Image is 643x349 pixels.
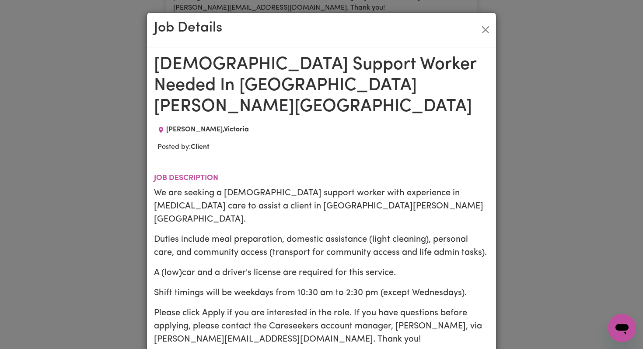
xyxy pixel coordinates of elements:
[479,23,493,37] button: Close
[154,233,489,259] p: Duties include meal preparation, domestic assistance (light cleaning), personal care, and communi...
[154,54,489,117] h1: [DEMOGRAPHIC_DATA] Support Worker Needed In [GEOGRAPHIC_DATA][PERSON_NAME][GEOGRAPHIC_DATA]
[157,144,210,151] span: Posted by:
[154,286,489,300] p: Shift timings will be weekdays from 10:30 am to 2:30 pm (except Wednesdays).
[166,126,249,133] span: [PERSON_NAME] , Victoria
[608,314,636,342] iframe: Button to launch messaging window
[154,124,252,135] div: Job location: ELWOOD, Victoria
[154,187,489,226] p: We are seeking a [DEMOGRAPHIC_DATA] support worker with experience in [MEDICAL_DATA] care to assi...
[154,20,222,36] h2: Job Details
[154,266,489,279] p: A (low)car and a driver's license are required for this service.
[154,307,489,346] p: Please click Apply if you are interested in the role. If you have questions before applying, plea...
[154,173,489,183] h2: Job description
[191,144,210,151] b: Client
